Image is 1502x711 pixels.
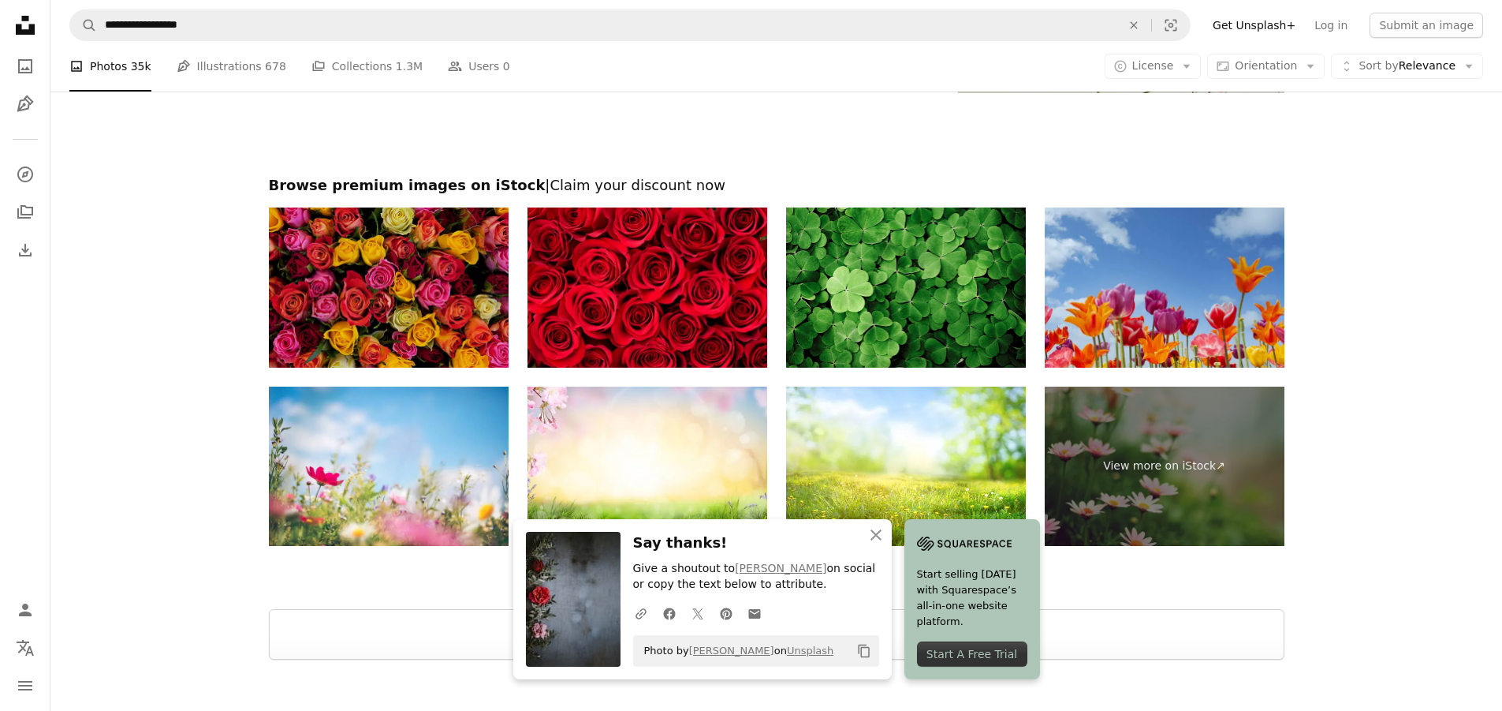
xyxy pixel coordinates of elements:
button: Visual search [1152,10,1190,40]
span: Sort by [1359,59,1398,72]
button: Sort byRelevance [1331,54,1483,79]
a: Download History [9,234,41,266]
img: file-1705255347840-230a6ab5bca9image [917,532,1012,556]
span: 678 [265,58,286,75]
h2: Browse premium images on iStock [269,176,1284,195]
button: Copy to clipboard [851,638,878,664]
a: Photos [9,51,41,82]
button: Language [9,632,41,664]
a: Illustrations [9,88,41,120]
h3: Say thanks! [633,532,879,555]
a: Users 0 [448,41,510,92]
span: 1.3M [396,58,423,75]
button: Load more [269,609,1284,660]
button: Menu [9,670,41,702]
a: Collections 1.3M [311,41,423,92]
img: Spring Meadow [269,387,509,547]
a: Share on Twitter [684,597,712,629]
a: Log in / Sign up [9,594,41,626]
span: Photo by on [636,638,834,664]
a: Start selling [DATE] with Squarespace’s all-in-one website platform.Start A Free Trial [904,519,1040,679]
div: Start A Free Trial [917,642,1027,667]
span: | Claim your discount now [545,177,725,193]
span: License [1132,59,1174,72]
a: Unsplash [787,645,833,657]
button: Clear [1116,10,1151,40]
span: Start selling [DATE] with Squarespace’s all-in-one website platform. [917,567,1027,630]
img: Colorful tulips against a blue sky with white clouds [1045,208,1284,368]
form: Find visuals sitewide [69,9,1191,41]
img: Rose Background [527,208,767,368]
a: Illustrations 678 [177,41,286,92]
a: Share on Facebook [655,597,684,629]
a: [PERSON_NAME] [689,645,774,657]
a: Share on Pinterest [712,597,740,629]
span: Relevance [1359,58,1455,74]
a: Log in [1305,13,1357,38]
a: View more on iStock↗ [1045,387,1284,547]
a: [PERSON_NAME] [735,562,826,574]
img: Beautiful meadow field with fresh grass and yellow dandelion flowers in nature. [786,387,1026,547]
a: Home — Unsplash [9,9,41,44]
a: Share over email [740,597,769,629]
button: License [1105,54,1202,79]
button: Submit an image [1370,13,1483,38]
p: Give a shoutout to on social or copy the text below to attribute. [633,561,879,593]
span: Orientation [1235,59,1297,72]
img: Colorful roses background [269,208,509,368]
img: Pink cherry tree blossom flowers blooming in a green grass meadow [527,387,767,547]
button: Orientation [1207,54,1325,79]
a: Explore [9,159,41,190]
button: Search Unsplash [70,10,97,40]
span: 0 [503,58,510,75]
a: Get Unsplash+ [1203,13,1305,38]
img: Close up of a bunch of green clover [786,208,1026,368]
a: Collections [9,196,41,228]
